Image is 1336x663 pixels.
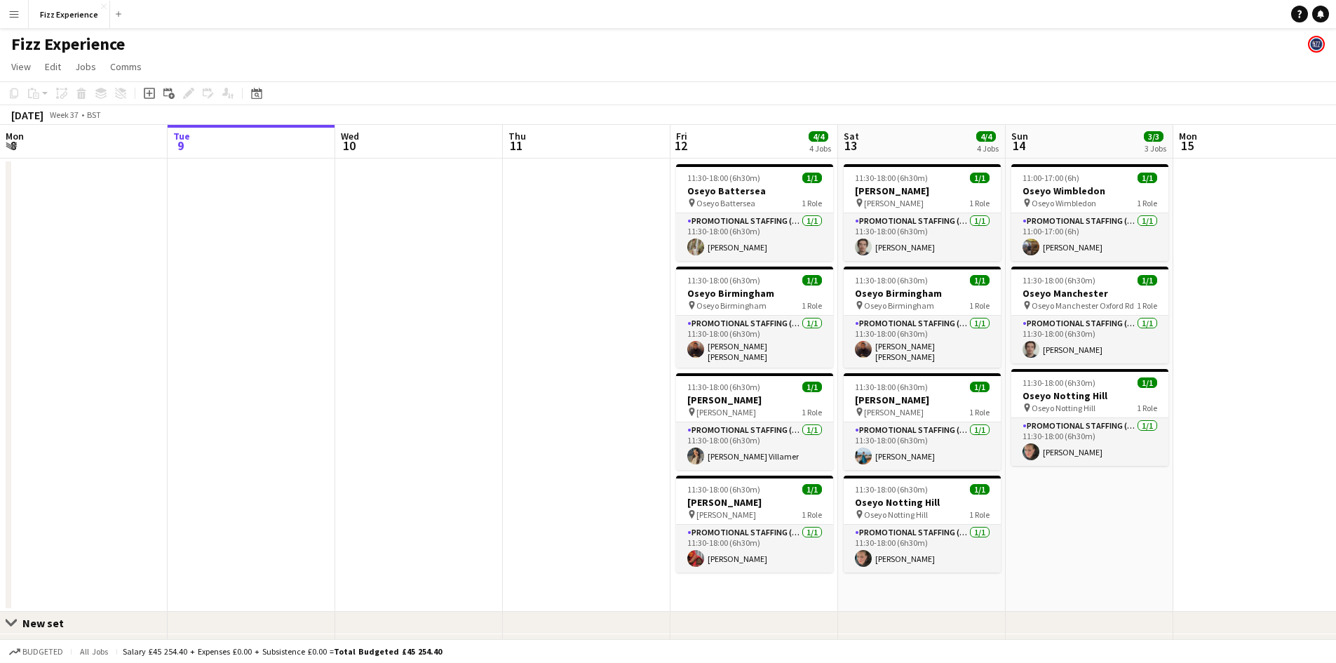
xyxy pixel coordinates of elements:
app-job-card: 11:30-18:00 (6h30m)1/1Oseyo Birmingham Oseyo Birmingham1 RolePromotional Staffing (Brand Ambassad... [676,267,833,368]
span: 11 [506,138,526,154]
span: Oseyo Manchester Oxford Rd [1032,300,1134,311]
span: 11:30-18:00 (6h30m) [855,275,928,286]
span: Oseyo Birmingham [864,300,934,311]
app-card-role: Promotional Staffing (Brand Ambassadors)1/111:30-18:00 (6h30m)[PERSON_NAME] [676,525,833,572]
span: 11:30-18:00 (6h30m) [1023,275,1095,286]
app-card-role: Promotional Staffing (Brand Ambassadors)1/111:30-18:00 (6h30m)[PERSON_NAME] [PERSON_NAME] [676,316,833,368]
div: 11:30-18:00 (6h30m)1/1[PERSON_NAME] [PERSON_NAME]1 RolePromotional Staffing (Brand Ambassadors)1/... [676,476,833,572]
div: 11:30-18:00 (6h30m)1/1[PERSON_NAME] [PERSON_NAME]1 RolePromotional Staffing (Brand Ambassadors)1/... [676,373,833,470]
span: Oseyo Birmingham [696,300,767,311]
span: 1/1 [802,484,822,495]
span: 1/1 [970,484,990,495]
app-job-card: 11:30-18:00 (6h30m)1/1Oseyo Birmingham Oseyo Birmingham1 RolePromotional Staffing (Brand Ambassad... [844,267,1001,368]
app-card-role: Promotional Staffing (Brand Ambassadors)1/111:30-18:00 (6h30m)[PERSON_NAME] [PERSON_NAME] [844,316,1001,368]
span: [PERSON_NAME] [696,509,756,520]
span: 13 [842,138,859,154]
app-job-card: 11:30-18:00 (6h30m)1/1Oseyo Notting Hill Oseyo Notting Hill1 RolePromotional Staffing (Brand Amba... [1011,369,1168,466]
app-card-role: Promotional Staffing (Brand Ambassadors)1/111:00-17:00 (6h)[PERSON_NAME] [1011,213,1168,261]
div: BST [87,109,101,120]
span: 1 Role [802,509,822,520]
span: 11:30-18:00 (6h30m) [855,173,928,183]
span: 1/1 [970,173,990,183]
span: 11:30-18:00 (6h30m) [855,382,928,392]
span: 1 Role [969,300,990,311]
a: Jobs [69,58,102,76]
span: 4/4 [809,131,828,142]
span: Oseyo Wimbledon [1032,198,1096,208]
h3: Oseyo Birmingham [844,287,1001,300]
span: 15 [1177,138,1197,154]
span: 1/1 [802,173,822,183]
span: Comms [110,60,142,73]
h3: [PERSON_NAME] [676,394,833,406]
span: 3/3 [1144,131,1163,142]
span: 1/1 [802,382,822,392]
span: 1/1 [802,275,822,286]
span: View [11,60,31,73]
span: Tue [173,130,190,142]
span: 1 Role [802,407,822,417]
span: 1/1 [1138,377,1157,388]
span: 11:30-18:00 (6h30m) [687,382,760,392]
span: [PERSON_NAME] [864,407,924,417]
span: 1/1 [970,382,990,392]
app-job-card: 11:30-18:00 (6h30m)1/1[PERSON_NAME] [PERSON_NAME]1 RolePromotional Staffing (Brand Ambassadors)1/... [844,373,1001,470]
span: 10 [339,138,359,154]
h3: Oseyo Notting Hill [1011,389,1168,402]
app-card-role: Promotional Staffing (Brand Ambassadors)1/111:30-18:00 (6h30m)[PERSON_NAME] [844,525,1001,572]
h3: Oseyo Wimbledon [1011,185,1168,197]
app-card-role: Promotional Staffing (Brand Ambassadors)1/111:30-18:00 (6h30m)[PERSON_NAME] [1011,418,1168,466]
span: Sat [844,130,859,142]
span: 9 [171,138,190,154]
span: 4/4 [976,131,996,142]
span: Total Budgeted £45 254.40 [334,646,442,657]
div: New set [22,616,75,630]
span: Thu [508,130,526,142]
span: 11:30-18:00 (6h30m) [687,484,760,495]
span: 12 [674,138,687,154]
div: 11:00-17:00 (6h)1/1Oseyo Wimbledon Oseyo Wimbledon1 RolePromotional Staffing (Brand Ambassadors)1... [1011,164,1168,261]
h3: Oseyo Notting Hill [844,496,1001,509]
h3: [PERSON_NAME] [844,185,1001,197]
span: Oseyo Notting Hill [864,509,928,520]
span: Fri [676,130,687,142]
span: 1 Role [969,509,990,520]
span: 8 [4,138,24,154]
a: Comms [104,58,147,76]
h3: Oseyo Manchester [1011,287,1168,300]
span: Edit [45,60,61,73]
div: 3 Jobs [1145,143,1166,154]
h3: Oseyo Battersea [676,185,833,197]
h1: Fizz Experience [11,34,125,55]
span: 1 Role [969,198,990,208]
span: Jobs [75,60,96,73]
span: Mon [1179,130,1197,142]
div: 4 Jobs [809,143,831,154]
a: Edit [39,58,67,76]
div: 4 Jobs [977,143,999,154]
span: Wed [341,130,359,142]
span: 11:30-18:00 (6h30m) [855,484,928,495]
h3: Oseyo Birmingham [676,287,833,300]
button: Budgeted [7,644,65,659]
div: [DATE] [11,108,43,122]
button: Fizz Experience [29,1,110,28]
app-job-card: 11:30-18:00 (6h30m)1/1Oseyo Manchester Oseyo Manchester Oxford Rd1 RolePromotional Staffing (Bran... [1011,267,1168,363]
div: New group [22,638,74,652]
span: 1 Role [969,407,990,417]
span: 11:00-17:00 (6h) [1023,173,1079,183]
span: Sun [1011,130,1028,142]
span: 1/1 [1138,275,1157,286]
h3: [PERSON_NAME] [844,394,1001,406]
span: 11:30-18:00 (6h30m) [687,275,760,286]
span: Week 37 [46,109,81,120]
span: 1 Role [1137,403,1157,413]
span: 1/1 [1138,173,1157,183]
h3: [PERSON_NAME] [676,496,833,509]
app-job-card: 11:30-18:00 (6h30m)1/1Oseyo Battersea Oseyo Battersea1 RolePromotional Staffing (Brand Ambassador... [676,164,833,261]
